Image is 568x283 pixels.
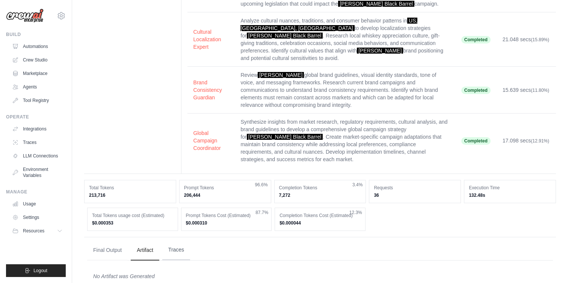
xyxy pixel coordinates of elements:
dt: Completion Tokens Cost (Estimated) [279,213,361,219]
span: 96.6% [255,182,268,188]
iframe: Chat Widget [530,247,568,283]
span: Completed [461,137,491,145]
span: Completed [461,36,491,43]
td: Review global brand guidelines, visual identity standards, tone of voice, and messaging framework... [234,67,455,114]
span: 3.4% [352,182,363,188]
span: 87.7% [255,210,268,216]
dt: Prompt Tokens [184,185,266,191]
td: Synthesize insights from market research, regulatory requirements, cultural analysis, and brand g... [234,114,455,168]
a: Integrations [9,123,66,135]
button: Artifact [131,240,159,261]
dt: Execution Time [469,185,551,191]
button: Cultural Localization Expert [193,28,229,51]
dt: Requests [374,185,456,191]
a: Environment Variables [9,163,66,181]
button: Resources [9,225,66,237]
span: Logout [33,268,47,274]
span: (11.80%) [531,88,549,93]
span: Resources [23,228,44,234]
dt: Total Tokens usage cost (Estimated) [92,213,173,219]
a: LLM Connections [9,150,66,162]
a: Settings [9,211,66,223]
dd: $0.000044 [279,220,361,226]
button: Global Campaign Coordinator [193,129,229,152]
td: 17.098 secs [497,114,556,168]
span: [PERSON_NAME] Black Barrel [338,1,414,7]
div: Manage [6,189,66,195]
dt: Total Tokens [89,185,171,191]
a: Automations [9,40,66,52]
div: No Artifact was Generated [93,273,547,280]
dd: 36 [374,192,456,198]
dd: 213,716 [89,192,171,198]
td: Analyze cultural nuances, traditions, and consumer behavior patterns in to develop localization s... [234,12,455,67]
dd: $0.000310 [186,220,267,226]
dd: $0.000353 [92,220,173,226]
dd: 7,272 [279,192,361,198]
span: (12.91%) [531,138,549,144]
span: [PERSON_NAME] [357,48,403,54]
a: Usage [9,198,66,210]
button: Brand Consistency Guardian [193,79,229,101]
a: Agents [9,81,66,93]
div: Build [6,31,66,37]
span: [PERSON_NAME] Black Barrel [247,33,323,39]
span: [PERSON_NAME] [258,72,304,78]
span: 12.3% [349,210,362,216]
button: Logout [6,264,66,277]
button: Final Output [87,240,128,261]
dd: 132.48s [469,192,551,198]
a: Tool Registry [9,94,66,106]
dd: 206,444 [184,192,266,198]
a: Crew Studio [9,54,66,66]
td: 15.639 secs [497,67,556,114]
a: Marketplace [9,67,66,79]
img: Logo [6,9,44,23]
div: Operate [6,114,66,120]
span: Completed [461,87,491,94]
td: 21.048 secs [497,12,556,67]
span: [PERSON_NAME] Black Barrel [247,134,323,140]
dt: Completion Tokens [279,185,361,191]
dt: Prompt Tokens Cost (Estimated) [186,213,267,219]
button: Traces [162,240,190,260]
span: (15.89%) [531,37,549,42]
a: Traces [9,136,66,148]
